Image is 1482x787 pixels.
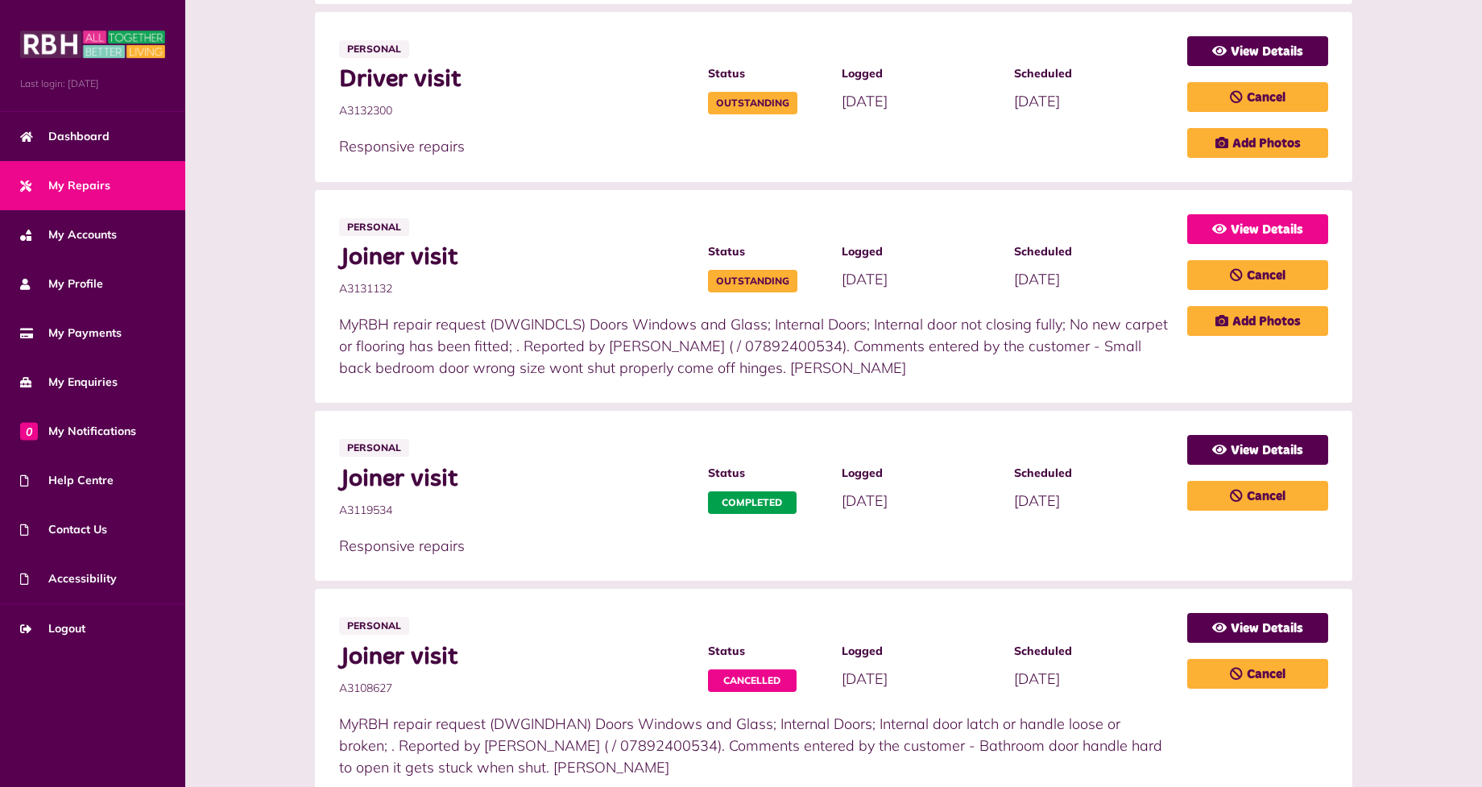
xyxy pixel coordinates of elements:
[842,243,999,260] span: Logged
[1187,36,1328,66] a: View Details
[708,669,797,692] span: Cancelled
[20,77,165,91] span: Last login: [DATE]
[20,226,117,243] span: My Accounts
[708,643,826,660] span: Status
[1014,643,1171,660] span: Scheduled
[20,620,85,637] span: Logout
[20,177,110,194] span: My Repairs
[842,270,888,288] span: [DATE]
[20,275,103,292] span: My Profile
[20,472,114,489] span: Help Centre
[20,28,165,60] img: MyRBH
[1187,82,1328,112] a: Cancel
[1187,306,1328,336] a: Add Photos
[339,280,692,297] span: A3131132
[1187,659,1328,689] a: Cancel
[708,465,826,482] span: Status
[1187,613,1328,643] a: View Details
[339,65,692,94] span: Driver visit
[20,423,136,440] span: My Notifications
[1014,491,1060,510] span: [DATE]
[339,643,692,672] span: Joiner visit
[20,422,38,440] span: 0
[20,325,122,342] span: My Payments
[339,218,409,236] span: Personal
[339,617,409,635] span: Personal
[339,535,1171,557] p: Responsive repairs
[842,92,888,110] span: [DATE]
[1014,92,1060,110] span: [DATE]
[20,570,117,587] span: Accessibility
[20,521,107,538] span: Contact Us
[339,102,692,119] span: A3132300
[708,65,826,82] span: Status
[708,491,797,514] span: Completed
[339,313,1171,379] p: MyRBH repair request (DWGINDCLS) Doors Windows and Glass; Internal Doors; Internal door not closi...
[1187,435,1328,465] a: View Details
[1014,65,1171,82] span: Scheduled
[339,465,692,494] span: Joiner visit
[339,243,692,272] span: Joiner visit
[842,491,888,510] span: [DATE]
[339,502,692,519] span: A3119534
[842,65,999,82] span: Logged
[842,643,999,660] span: Logged
[20,128,110,145] span: Dashboard
[708,92,797,114] span: Outstanding
[1014,270,1060,288] span: [DATE]
[1014,669,1060,688] span: [DATE]
[842,465,999,482] span: Logged
[842,669,888,688] span: [DATE]
[708,243,826,260] span: Status
[339,135,1171,157] p: Responsive repairs
[1187,128,1328,158] a: Add Photos
[1014,243,1171,260] span: Scheduled
[339,713,1171,778] p: MyRBH repair request (DWGINDHAN) Doors Windows and Glass; Internal Doors; Internal door latch or ...
[339,439,409,457] span: Personal
[1187,214,1328,244] a: View Details
[339,40,409,58] span: Personal
[20,374,118,391] span: My Enquiries
[708,270,797,292] span: Outstanding
[1187,481,1328,511] a: Cancel
[1187,260,1328,290] a: Cancel
[339,680,692,697] span: A3108627
[1014,465,1171,482] span: Scheduled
